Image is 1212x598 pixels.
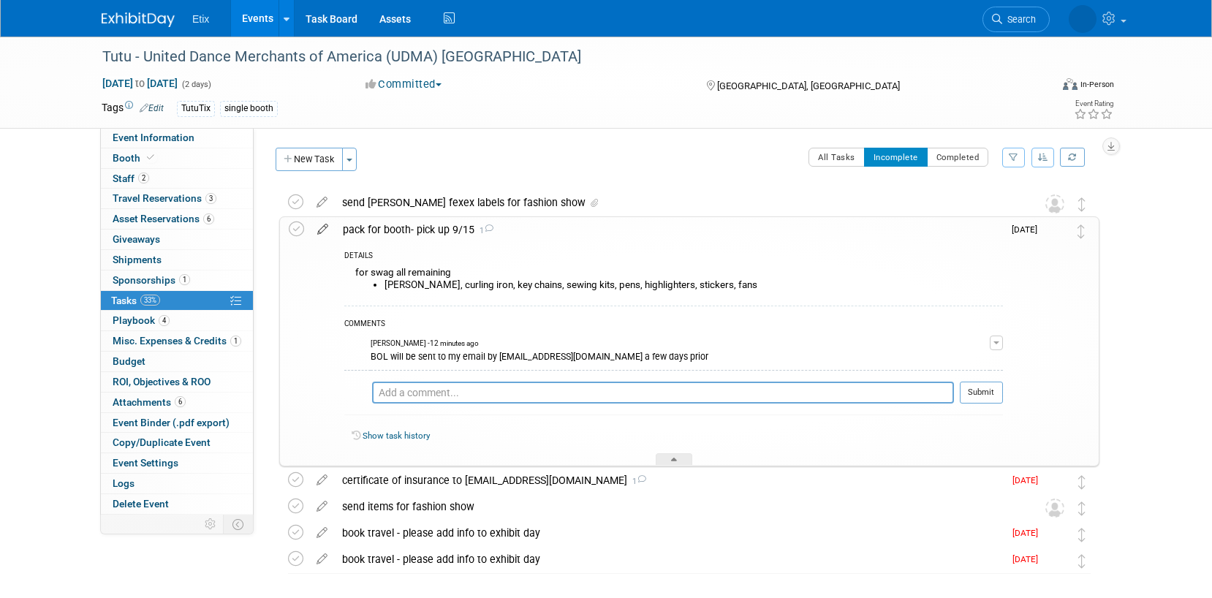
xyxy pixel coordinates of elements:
span: 6 [203,213,214,224]
span: Shipments [113,254,162,265]
i: Booth reservation complete [147,154,154,162]
img: Sydney Lyman [1045,551,1064,570]
a: Logs [101,474,253,493]
span: Event Settings [113,457,178,469]
a: Event Binder (.pdf export) [101,413,253,433]
div: TutuTix [177,101,215,116]
span: [PERSON_NAME] - 12 minutes ago [371,338,479,349]
button: Submit [960,382,1003,404]
a: Budget [101,352,253,371]
img: Paige Redden [1069,5,1097,33]
a: Show task history [363,431,430,441]
a: Event Information [101,128,253,148]
a: Event Settings [101,453,253,473]
div: send items for fashion show [335,494,1016,519]
div: Event Rating [1074,100,1113,107]
span: Delete Event [113,498,169,510]
div: certificate of insurance to [EMAIL_ADDRESS][DOMAIN_NAME] [335,468,1004,493]
span: Copy/Duplicate Event [113,436,211,448]
div: BOL will be sent to my email by [EMAIL_ADDRESS][DOMAIN_NAME] a few days prior [371,349,990,363]
span: Travel Reservations [113,192,216,204]
a: edit [309,196,335,209]
i: Move task [1078,554,1086,568]
div: DETAILS [344,251,1003,263]
i: Move task [1078,197,1086,211]
button: Completed [927,148,989,167]
a: Asset Reservations6 [101,209,253,229]
img: Paige Redden [1045,222,1064,241]
span: Giveaways [113,233,160,245]
span: [DATE] [1012,475,1045,485]
img: Unassigned [1045,499,1064,518]
i: Move task [1077,224,1085,238]
img: Unassigned [1045,194,1064,213]
i: Move task [1078,475,1086,489]
a: Misc. Expenses & Credits1 [101,331,253,351]
a: Booth [101,148,253,168]
span: [DATE] [1012,224,1045,235]
div: book travel - please add info to exhibit day [335,547,1004,572]
span: (2 days) [181,80,211,89]
div: pack for booth- pick up 9/15 [336,217,1003,242]
img: Lakisha Cooper [1045,525,1064,544]
span: Logs [113,477,135,489]
span: [GEOGRAPHIC_DATA], [GEOGRAPHIC_DATA] [717,80,900,91]
span: 2 [138,173,149,183]
span: [DATE] [1012,554,1045,564]
img: Format-Inperson.png [1063,78,1077,90]
span: Sponsorships [113,274,190,286]
div: single booth [220,101,278,116]
div: Tutu - United Dance Merchants of America (UDMA) [GEOGRAPHIC_DATA] [97,44,1028,70]
span: Misc. Expenses & Credits [113,335,241,347]
a: Tasks33% [101,291,253,311]
img: ExhibitDay [102,12,175,27]
span: Event Binder (.pdf export) [113,417,230,428]
button: Committed [360,77,447,92]
a: Sponsorships1 [101,270,253,290]
div: COMMENTS [344,317,1003,333]
img: Paige Redden [344,338,363,357]
span: to [133,77,147,89]
img: Paige Redden [344,382,365,403]
div: In-Person [1080,79,1114,90]
span: Budget [113,355,145,367]
i: Move task [1078,502,1086,515]
div: book travel - please add info to exhibit day [335,521,1004,545]
a: edit [309,474,335,487]
li: [PERSON_NAME], curling iron, key chains, sewing kits, pens, highlighters, stickers, fans [385,279,1003,291]
a: Edit [140,103,164,113]
a: Giveaways [101,230,253,249]
span: 33% [140,295,160,306]
a: edit [310,223,336,236]
button: New Task [276,148,343,171]
span: 1 [474,226,493,235]
span: Tasks [111,295,160,306]
span: 1 [627,477,646,486]
a: edit [309,553,335,566]
span: 6 [175,396,186,407]
span: Event Information [113,132,194,143]
span: [DATE] [DATE] [102,77,178,90]
a: Copy/Duplicate Event [101,433,253,453]
span: Staff [113,173,149,184]
a: Search [982,7,1050,32]
a: Travel Reservations3 [101,189,253,208]
a: Delete Event [101,494,253,514]
span: 1 [230,336,241,347]
div: Event Format [963,76,1114,98]
span: 3 [205,193,216,204]
a: Playbook4 [101,311,253,330]
i: Move task [1078,528,1086,542]
span: Search [1002,14,1036,25]
span: Attachments [113,396,186,408]
div: send [PERSON_NAME] fexex labels for fashion show [335,190,1016,215]
span: [DATE] [1012,528,1045,538]
span: 4 [159,315,170,326]
a: Refresh [1060,148,1085,167]
span: Booth [113,152,157,164]
span: 1 [179,274,190,285]
a: ROI, Objectives & ROO [101,372,253,392]
a: Staff2 [101,169,253,189]
span: Etix [192,13,209,25]
span: ROI, Objectives & ROO [113,376,211,387]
